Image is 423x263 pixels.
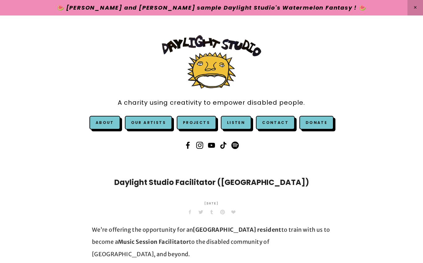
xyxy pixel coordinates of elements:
[204,197,219,210] time: [DATE]
[162,35,261,89] img: Daylight Studio
[193,226,281,233] strong: [GEOGRAPHIC_DATA] resident
[125,116,172,129] a: Our Artists
[256,116,295,129] a: Contact
[92,224,331,261] p: We’re offering the opportunity for an to train with us to become a to the disabled community of [...
[96,120,114,125] a: About
[299,116,334,129] a: Donate
[227,120,245,125] a: Listen
[92,177,331,188] h1: Daylight Studio Facilitator ([GEOGRAPHIC_DATA])
[118,96,305,110] a: A charity using creativity to empower disabled people.
[118,238,189,245] strong: Music Session Facilitator
[177,116,216,129] a: Projects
